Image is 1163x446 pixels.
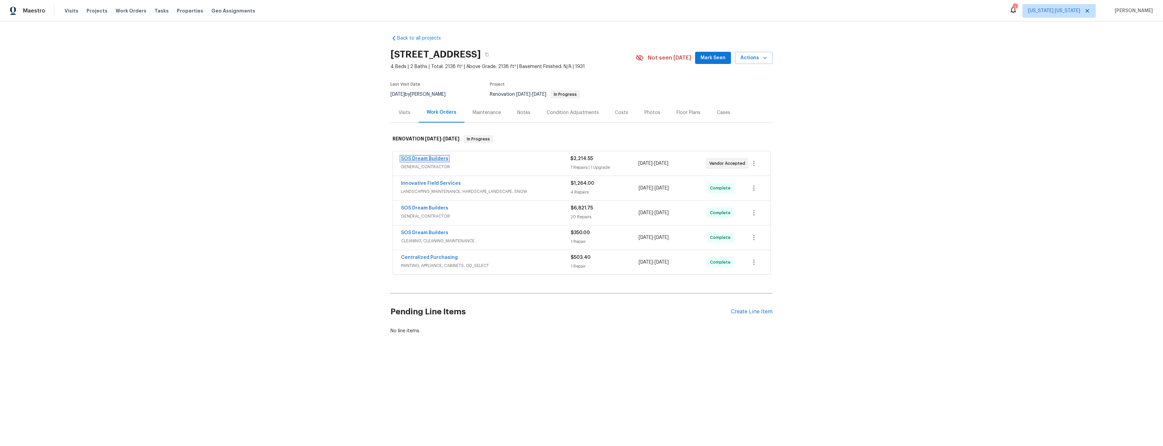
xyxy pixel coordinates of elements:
div: Photos [644,109,660,116]
span: [DATE] [639,186,653,191]
a: Centralized Purchasing [401,255,458,260]
span: - [639,209,669,216]
span: - [639,185,669,192]
span: [DATE] [655,210,669,215]
span: Geo Assignments [211,7,255,14]
button: Actions [735,52,773,64]
a: SOS Dream Builders [401,206,448,210]
div: Maintenance [473,109,501,116]
span: In Progress [551,92,579,96]
span: Visits [65,7,78,14]
span: - [639,259,669,266]
span: Not seen [DATE] [648,54,691,61]
span: Mark Seen [701,54,726,62]
div: Floor Plans [677,109,701,116]
a: Innovative Field Services [401,181,461,186]
span: Maestro [23,7,45,14]
h2: Pending Line Items [390,296,731,328]
div: RENOVATION [DATE]-[DATE]In Progress [390,128,773,150]
span: [DATE] [390,92,405,97]
span: GENERAL_CONTRACTOR [401,213,571,220]
span: Project [490,82,505,86]
span: [PERSON_NAME] [1112,7,1153,14]
a: SOS Dream Builders [401,156,448,161]
div: 7 Repairs | 1 Upgrade [570,164,638,171]
span: Actions [740,54,767,62]
span: Complete [710,209,733,216]
span: $1,264.00 [571,181,594,186]
span: Renovation [490,92,580,97]
a: Back to all projects [390,35,455,42]
a: SOS Dream Builders [401,230,448,235]
span: 4 Beds | 2 Baths | Total: 2138 ft² | Above Grade: 2138 ft² | Basement Finished: N/A | 1931 [390,63,636,70]
button: Copy Address [481,48,493,61]
button: Mark Seen [695,52,731,64]
span: $503.40 [571,255,591,260]
div: No line items. [390,328,773,334]
div: Work Orders [427,109,456,116]
div: Notes [517,109,530,116]
span: Complete [710,185,733,192]
div: 20 Repairs [571,214,639,220]
div: Condition Adjustments [547,109,599,116]
h6: RENOVATION [393,135,459,143]
span: [DATE] [425,136,441,141]
span: Projects [87,7,108,14]
span: - [638,160,668,167]
span: Work Orders [116,7,146,14]
span: [DATE] [639,260,653,265]
span: [DATE] [638,161,652,166]
span: $2,214.55 [570,156,593,161]
div: 1 [1013,4,1017,11]
span: [DATE] [639,210,653,215]
div: Visits [399,109,410,116]
span: [DATE] [532,92,546,97]
div: by [PERSON_NAME] [390,90,454,98]
span: [DATE] [639,235,653,240]
span: Complete [710,234,733,241]
span: [DATE] [655,260,669,265]
span: In Progress [464,136,493,142]
span: [DATE] [443,136,459,141]
div: 1 Repair [571,238,639,245]
div: 4 Repairs [571,189,639,196]
span: [DATE] [655,235,669,240]
span: $350.00 [571,230,590,235]
div: Costs [615,109,628,116]
span: PAINTING, APPLIANCE, CABINETS, OD_SELECT [401,262,571,269]
span: - [639,234,669,241]
div: Create Line Item [731,309,773,315]
span: [DATE] [655,186,669,191]
div: 1 Repair [571,263,639,270]
span: - [425,136,459,141]
span: GENERAL_CONTRACTOR [401,163,570,170]
span: Properties [177,7,203,14]
span: CLEANING, CLEANING_MAINTENANCE [401,238,571,244]
span: - [516,92,546,97]
h2: [STREET_ADDRESS] [390,51,481,58]
span: Tasks [155,8,169,13]
div: Cases [717,109,730,116]
span: $6,821.75 [571,206,593,210]
span: Last Visit Date [390,82,420,86]
span: [DATE] [654,161,668,166]
span: [US_STATE] [US_STATE] [1028,7,1080,14]
span: Vendor Accepted [709,160,748,167]
span: Complete [710,259,733,266]
span: LANDSCAPING_MAINTENANCE, HARDSCAPE_LANDSCAPE, SNOW [401,188,571,195]
span: [DATE] [516,92,530,97]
